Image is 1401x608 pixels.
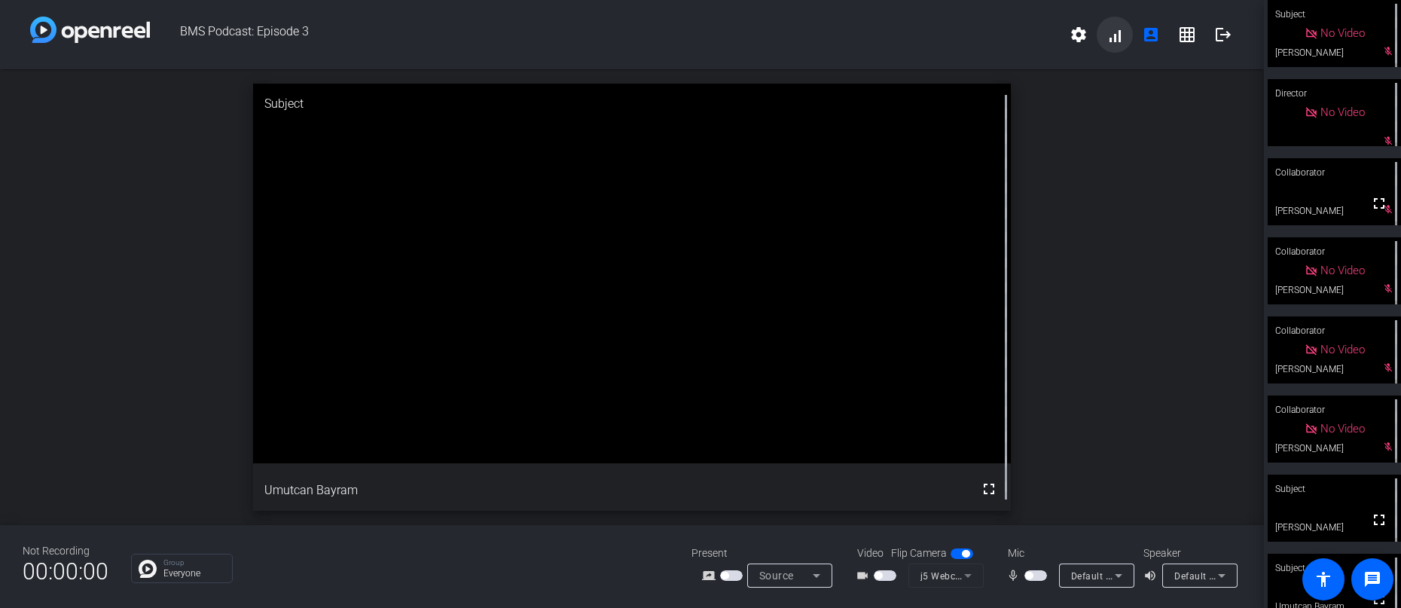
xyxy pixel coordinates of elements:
span: Flip Camera [891,545,947,561]
img: Chat Icon [139,560,157,578]
mat-icon: account_box [1142,26,1160,44]
mat-icon: fullscreen [1370,194,1388,212]
button: signal_cellular_alt [1097,17,1133,53]
mat-icon: accessibility [1314,570,1332,588]
div: Present [691,545,842,561]
div: Collaborator [1268,237,1401,266]
mat-icon: mic_none [1006,567,1024,585]
mat-icon: grid_on [1178,26,1196,44]
span: Source [759,570,794,582]
span: Video [857,545,884,561]
div: Collaborator [1268,158,1401,187]
img: white-gradient.svg [30,17,150,43]
span: Default - Speakers (2- Realtek(R) Audio) [1174,570,1348,582]
mat-icon: fullscreen [1370,511,1388,529]
div: Collaborator [1268,396,1401,424]
div: Subject [1268,554,1401,582]
span: No Video [1320,105,1365,119]
mat-icon: logout [1214,26,1232,44]
div: Not Recording [23,543,108,559]
mat-icon: videocam_outline [856,567,874,585]
span: BMS Podcast: Episode 3 [150,17,1061,53]
div: Mic [993,545,1143,561]
span: No Video [1320,264,1365,277]
div: Director [1268,79,1401,108]
span: No Video [1320,343,1365,356]
span: Default - Microphone (j5 Mic JVU250) (0711:310c) [1071,570,1293,582]
mat-icon: volume_up [1143,567,1161,585]
div: Subject [1268,475,1401,503]
div: Collaborator [1268,316,1401,345]
span: 00:00:00 [23,553,108,590]
p: Group [163,559,224,567]
mat-icon: fullscreen [980,480,998,498]
mat-icon: settings [1070,26,1088,44]
span: No Video [1320,26,1365,40]
div: Subject [253,84,1012,124]
span: No Video [1320,422,1365,435]
div: Speaker [1143,545,1234,561]
mat-icon: screen_share_outline [702,567,720,585]
mat-icon: message [1363,570,1381,588]
p: Everyone [163,569,224,578]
